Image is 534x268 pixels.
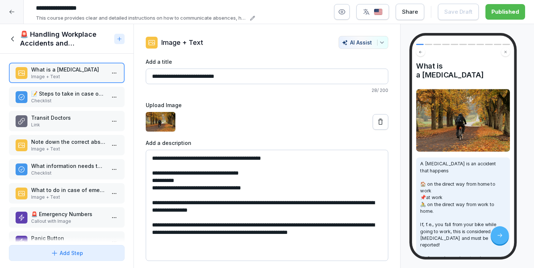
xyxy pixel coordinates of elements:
p: Image + Text [31,73,105,80]
div: What to do in case of emergency in the workplaceImage + Text [9,183,125,204]
p: Image + Text [31,146,105,152]
img: cjntcblgidaf99tkgckr4452.png [146,112,175,132]
p: Checklist [31,97,105,104]
p: 📝 Steps to take in case of [MEDICAL_DATA] [31,90,105,97]
div: 🚨 Emergency NumbersCallout with Image [9,207,125,228]
p: What is a [MEDICAL_DATA] [31,66,105,73]
p: Callout with Image [31,218,105,225]
div: Share [402,8,418,16]
p: Image + Text [31,194,105,201]
p: 28 / 200 [146,87,388,94]
div: Save Draft [444,8,472,16]
div: AI Assist [342,39,385,46]
p: Checklist [31,170,105,176]
div: Panic ButtonCallout with Image [9,231,125,252]
button: Share [396,4,424,20]
p: Panic Button [31,234,105,242]
img: us.svg [374,9,383,16]
p: Note down the correct absence e-mail address based on your location! [31,138,105,146]
p: What to do in case of emergency in the workplace [31,186,105,194]
div: Transit DoctorsLink [9,111,125,131]
label: Upload Image [146,101,388,109]
p: Image + Text [161,37,203,47]
div: What information needs to be shared when it comes to reporting workplace accidentsChecklist [9,159,125,179]
div: Published [491,8,519,16]
p: 🚨 Emergency Numbers [31,210,105,218]
button: Published [485,4,525,20]
p: Link [31,122,105,128]
div: Add Step [51,249,83,257]
h1: 🚨 Handling Workplace Accidents and emergencies [20,30,111,48]
p: Transit Doctors [31,114,105,122]
label: Add a title [146,58,388,66]
p: This course provides clear and detailed instructions on how to communicate absences, handle workp... [36,14,248,22]
div: What is a [MEDICAL_DATA]Image + Text [9,63,125,83]
button: AI Assist [339,36,388,49]
p: What information needs to be shared when it comes to reporting workplace accidents [31,162,105,170]
button: Add Step [9,245,125,261]
button: Save Draft [438,4,479,20]
img: Image and Text preview image [416,89,510,152]
h4: What is a [MEDICAL_DATA] [416,62,510,79]
div: Note down the correct absence e-mail address based on your location!Image + Text [9,135,125,155]
label: Add a description [146,139,388,147]
div: 📝 Steps to take in case of [MEDICAL_DATA]Checklist [9,87,125,107]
